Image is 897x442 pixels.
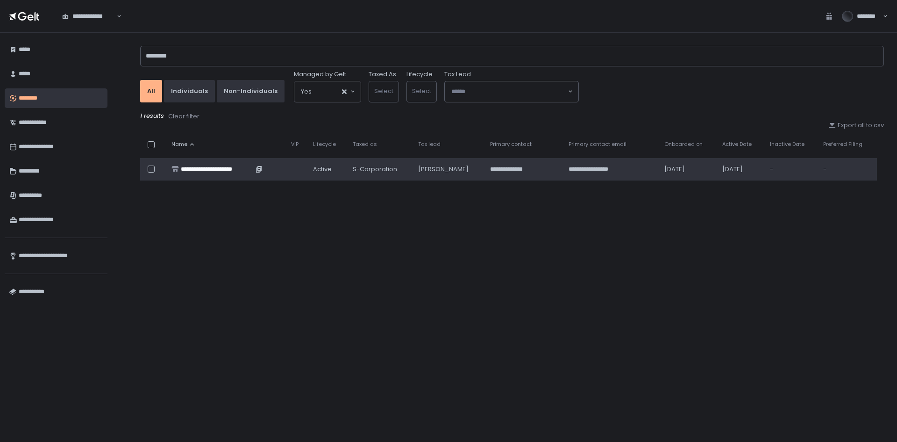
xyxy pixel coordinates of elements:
span: Name [171,141,187,148]
span: Select [374,87,393,95]
div: - [770,165,812,174]
span: active [313,165,332,174]
div: - [823,165,871,174]
span: Yes [301,87,312,96]
div: Individuals [171,87,208,95]
input: Search for option [312,87,341,96]
span: Managed by Gelt [294,70,346,79]
span: Tax lead [418,141,441,148]
span: Active Date [722,141,752,148]
button: All [140,80,162,102]
button: Clear filter [168,112,200,121]
button: Clear Selected [342,89,347,94]
span: Lifecycle [313,141,336,148]
div: Non-Individuals [224,87,278,95]
div: Search for option [445,81,578,102]
div: [DATE] [664,165,711,174]
span: Primary contact [490,141,532,148]
input: Search for option [451,87,567,96]
div: [DATE] [722,165,759,174]
div: Search for option [56,7,121,26]
span: VIP [291,141,299,148]
div: 1 results [140,112,884,121]
input: Search for option [115,12,116,21]
label: Lifecycle [406,70,433,79]
span: Tax Lead [444,70,471,79]
div: All [147,87,155,95]
span: Onboarded on [664,141,703,148]
label: Taxed As [369,70,396,79]
span: Taxed as [353,141,377,148]
span: Primary contact email [569,141,626,148]
span: Select [412,87,431,95]
button: Export all to csv [828,121,884,130]
div: Search for option [294,81,361,102]
span: Preferred Filing [823,141,862,148]
div: [PERSON_NAME] [418,165,479,174]
button: Non-Individuals [217,80,285,102]
div: S-Corporation [353,165,406,174]
button: Individuals [164,80,215,102]
span: Inactive Date [770,141,804,148]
